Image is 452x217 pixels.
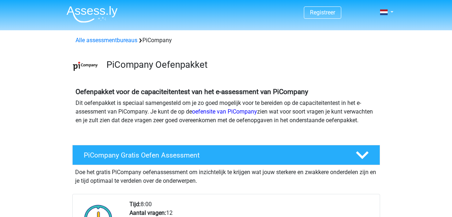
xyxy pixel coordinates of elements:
a: Alle assessmentbureaus [76,37,137,44]
a: oefensite van PiCompany [192,108,257,115]
div: Doe het gratis PiCompany oefenassessment om inzichtelijk te krijgen wat jouw sterkere en zwakkere... [72,165,380,185]
a: PiCompany Gratis Oefen Assessment [69,145,383,165]
b: Tijd: [129,201,141,208]
h3: PiCompany Oefenpakket [106,59,374,70]
h4: PiCompany Gratis Oefen Assessment [84,151,344,159]
a: Registreer [310,9,335,16]
div: PiCompany [73,36,380,45]
b: Oefenpakket voor de capaciteitentest van het e-assessment van PiCompany [76,88,308,96]
img: Assessly [67,6,118,23]
b: Aantal vragen: [129,209,166,216]
p: Dit oefenpakket is speciaal samengesteld om je zo goed mogelijk voor te bereiden op de capaciteit... [76,99,377,125]
img: picompany.png [73,53,98,79]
